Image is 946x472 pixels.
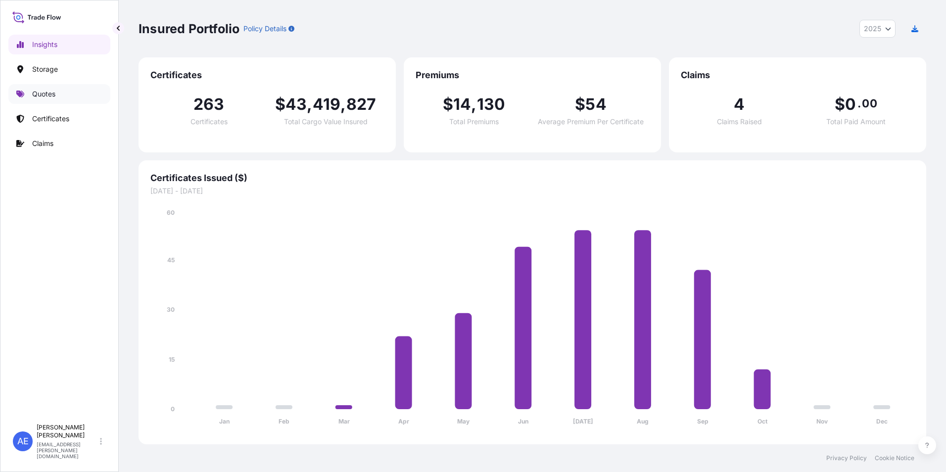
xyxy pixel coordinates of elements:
[453,96,471,112] span: 14
[150,186,914,196] span: [DATE] - [DATE]
[845,96,856,112] span: 0
[681,69,914,81] span: Claims
[32,114,69,124] p: Certificates
[219,418,230,425] tspan: Jan
[193,96,225,112] span: 263
[167,209,175,216] tspan: 60
[862,99,877,107] span: 00
[471,96,476,112] span: ,
[816,418,828,425] tspan: Nov
[169,356,175,363] tspan: 15
[150,69,384,81] span: Certificates
[857,99,861,107] span: .
[876,418,888,425] tspan: Dec
[8,134,110,153] a: Claims
[449,118,499,125] span: Total Premiums
[17,436,29,446] span: AE
[443,96,453,112] span: $
[243,24,286,34] p: Policy Details
[8,84,110,104] a: Quotes
[538,118,644,125] span: Average Premium Per Certificate
[826,454,867,462] a: Privacy Policy
[32,40,57,49] p: Insights
[171,405,175,413] tspan: 0
[275,96,285,112] span: $
[457,418,470,425] tspan: May
[573,418,593,425] tspan: [DATE]
[864,24,881,34] span: 2025
[717,118,762,125] span: Claims Raised
[875,454,914,462] a: Cookie Notice
[284,118,368,125] span: Total Cargo Value Insured
[398,418,409,425] tspan: Apr
[340,96,346,112] span: ,
[585,96,606,112] span: 54
[190,118,228,125] span: Certificates
[8,35,110,54] a: Insights
[139,21,239,37] p: Insured Portfolio
[32,89,55,99] p: Quotes
[757,418,768,425] tspan: Oct
[477,96,506,112] span: 130
[338,418,350,425] tspan: Mar
[167,256,175,264] tspan: 45
[859,20,896,38] button: Year Selector
[518,418,528,425] tspan: Jun
[575,96,585,112] span: $
[734,96,745,112] span: 4
[416,69,649,81] span: Premiums
[835,96,845,112] span: $
[826,118,886,125] span: Total Paid Amount
[285,96,307,112] span: 43
[313,96,341,112] span: 419
[32,139,53,148] p: Claims
[8,59,110,79] a: Storage
[279,418,289,425] tspan: Feb
[8,109,110,129] a: Certificates
[346,96,377,112] span: 827
[37,441,98,459] p: [EMAIL_ADDRESS][PERSON_NAME][DOMAIN_NAME]
[167,306,175,313] tspan: 30
[697,418,709,425] tspan: Sep
[32,64,58,74] p: Storage
[307,96,312,112] span: ,
[37,424,98,439] p: [PERSON_NAME] [PERSON_NAME]
[150,172,914,184] span: Certificates Issued ($)
[637,418,649,425] tspan: Aug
